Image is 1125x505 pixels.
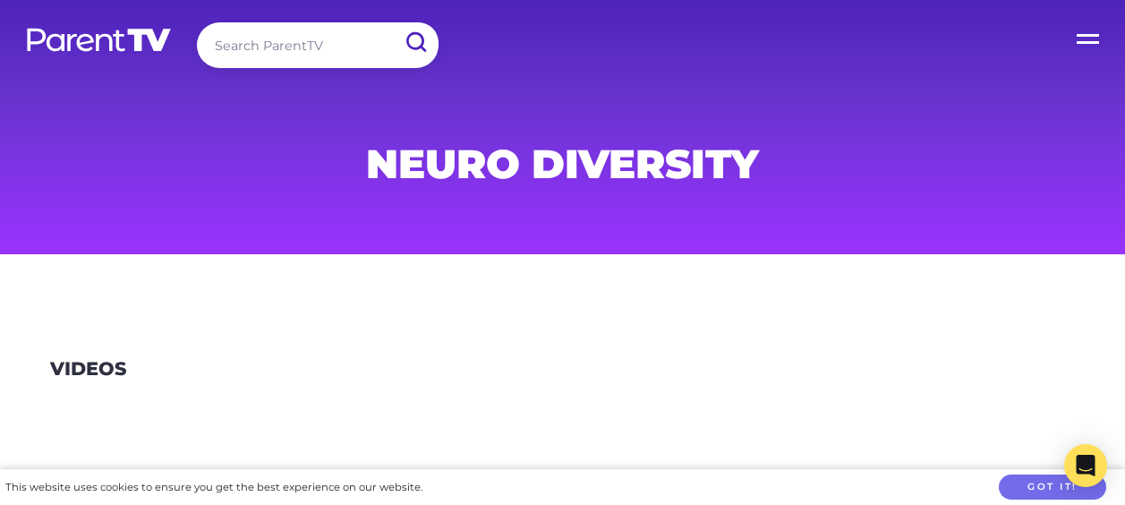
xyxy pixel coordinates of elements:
[5,478,422,497] div: This website uses cookies to ensure you get the best experience on our website.
[392,22,439,63] input: Submit
[25,27,173,53] img: parenttv-logo-white.4c85aaf.svg
[50,358,126,381] h3: Videos
[1064,444,1107,487] div: Open Intercom Messenger
[197,22,439,68] input: Search ParentTV
[999,475,1106,501] button: Got it!
[132,146,994,182] h1: neuro diversity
